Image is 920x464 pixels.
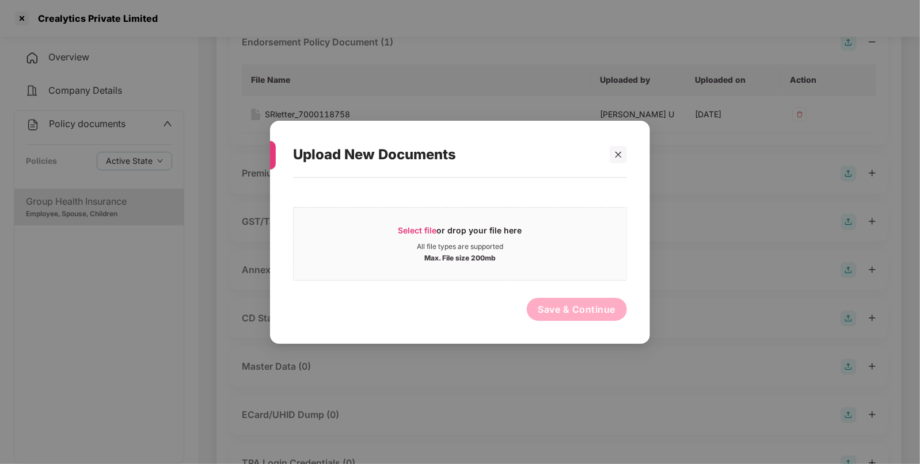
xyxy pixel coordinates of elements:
span: Select fileor drop your file hereAll file types are supportedMax. File size 200mb [294,216,626,271]
span: close [614,150,622,158]
div: Max. File size 200mb [424,251,496,262]
div: Upload New Documents [293,132,599,177]
div: or drop your file here [398,224,522,241]
span: Select file [398,225,437,235]
button: Save & Continue [527,297,628,320]
div: All file types are supported [417,241,503,251]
